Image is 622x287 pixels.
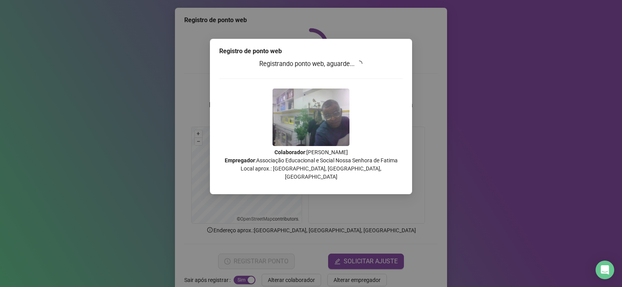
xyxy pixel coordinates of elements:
div: Registro de ponto web [219,47,403,56]
p: : [PERSON_NAME] : Associação Educacional e Social Nossa Senhora de Fatima Local aprox.: [GEOGRAPH... [219,148,403,181]
strong: Colaborador [274,149,305,155]
div: Open Intercom Messenger [596,261,614,279]
h3: Registrando ponto web, aguarde... [219,59,403,69]
span: loading [355,59,364,68]
strong: Empregador [225,157,255,164]
img: Z [273,89,349,146]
